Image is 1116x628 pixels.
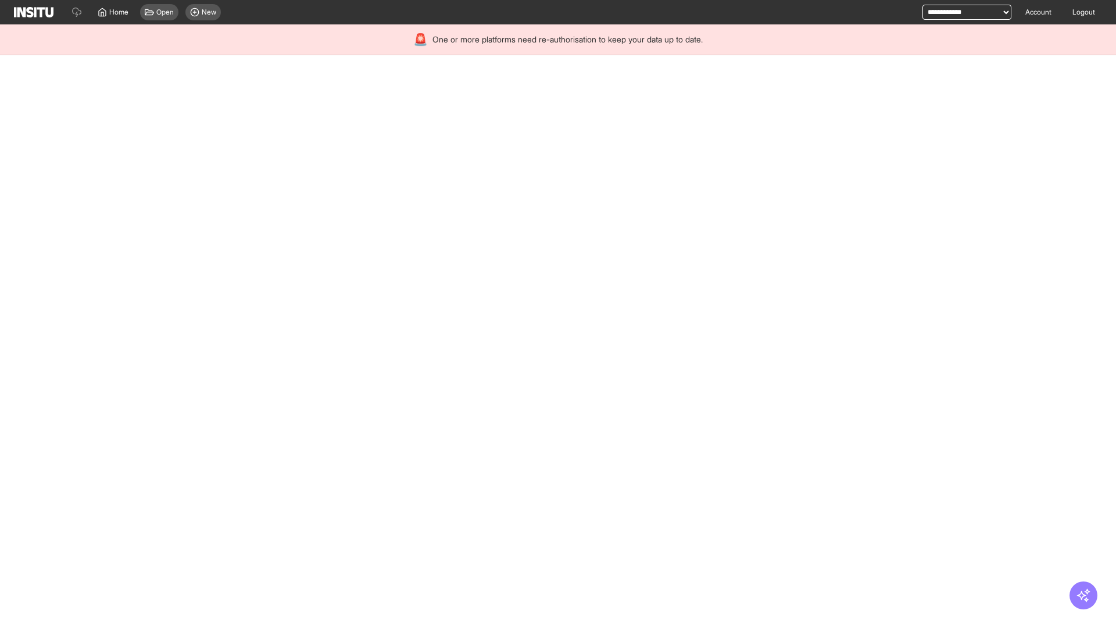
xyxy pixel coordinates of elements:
[109,8,128,17] span: Home
[432,34,703,45] span: One or more platforms need re-authorisation to keep your data up to date.
[202,8,216,17] span: New
[156,8,174,17] span: Open
[14,7,53,17] img: Logo
[413,31,428,48] div: 🚨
